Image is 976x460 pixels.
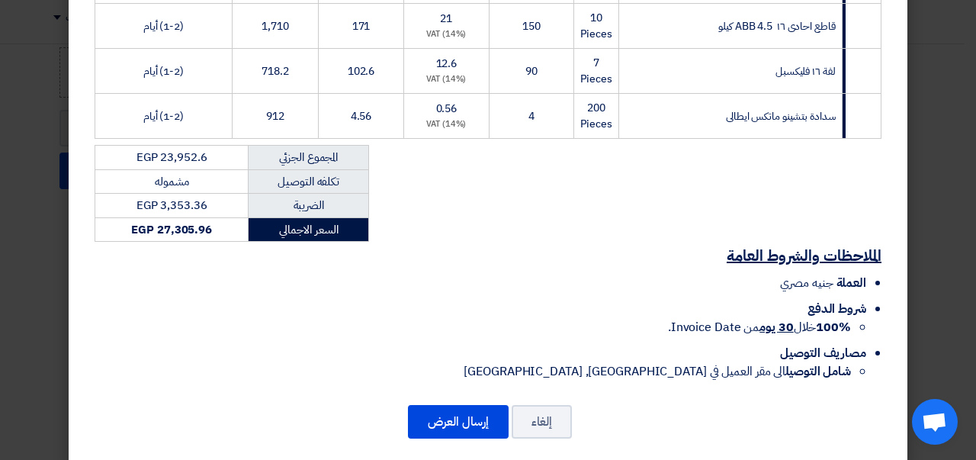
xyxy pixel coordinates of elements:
[136,197,207,214] span: EGP 3,353.36
[816,318,851,336] strong: 100%
[528,108,535,124] span: 4
[836,274,866,292] span: العملة
[512,405,572,439] button: إلغاء
[143,18,184,34] span: (1-2) أيام
[95,362,851,381] li: الى مقر العميل في [GEOGRAPHIC_DATA], [GEOGRAPHIC_DATA]
[155,173,188,190] span: مشموله
[668,318,851,336] span: خلال من Invoice Date.
[525,63,538,79] span: 90
[249,194,369,218] td: الضريبة
[912,399,958,445] div: Open chat
[143,63,184,79] span: (1-2) أيام
[410,28,483,41] div: (14%) VAT
[249,217,369,242] td: السعر الاجمالي
[580,10,612,42] span: 10 Pieces
[352,18,371,34] span: 171
[436,101,457,117] span: 0.56
[95,146,249,170] td: EGP 23,952.6
[410,118,483,131] div: (14%) VAT
[143,108,184,124] span: (1-2) أيام
[436,56,457,72] span: 12.6
[440,11,452,27] span: 21
[266,108,284,124] span: 912
[249,146,369,170] td: المجموع الجزئي
[262,18,289,34] span: 1,710
[780,274,833,292] span: جنيه مصري
[249,169,369,194] td: تكلفه التوصيل
[580,100,612,132] span: 200 Pieces
[410,73,483,86] div: (14%) VAT
[262,63,289,79] span: 718.2
[785,362,851,381] strong: شامل التوصيل
[408,405,509,439] button: إرسال العرض
[522,18,541,34] span: 150
[718,18,835,34] span: قاطع احادى ١٦ ABB 4.5 كيلو
[351,108,372,124] span: 4.56
[348,63,375,79] span: 102.6
[775,63,836,79] span: لفة ١٦ فليكسبل
[726,108,836,124] span: سدادة بتشينو ماتكس ايطالى
[580,55,612,87] span: 7 Pieces
[727,244,881,267] u: الملاحظات والشروط العامة
[759,318,793,336] u: 30 يوم
[780,344,866,362] span: مصاريف التوصيل
[807,300,866,318] span: شروط الدفع
[131,221,212,238] strong: EGP 27,305.96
